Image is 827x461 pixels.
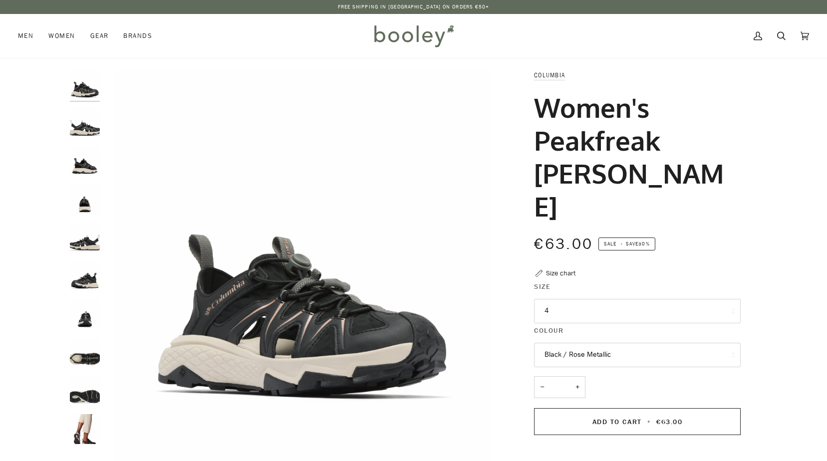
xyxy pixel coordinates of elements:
span: Brands [123,31,152,41]
span: Gear [90,31,109,41]
a: Columbia [534,71,565,79]
span: Sale [604,240,616,247]
a: Gear [83,14,116,58]
a: Women [41,14,82,58]
img: Columbia Women's Peakfreak Roam Sandal Back / Rose Metallic - Booley Galway [70,414,100,444]
button: 4 [534,299,741,323]
img: Columbia Women's Peakfreak Roam Sandal Back / Rose Metallic - Booley Galway [70,376,100,406]
input: Quantity [534,376,585,399]
span: €63.00 [534,234,593,254]
img: Columbia Women's Peakfreak Roam Sandal Back / Rose Metallic - Booley Galway [70,146,100,176]
div: Size chart [546,268,575,278]
img: Columbia Women's Peakfreak Roam Sandal Back / Rose Metallic - Booley Galway [70,108,100,138]
img: Columbia Women's Peakfreak Roam Sandal Back / Rose Metallic - Booley Galway [70,185,100,215]
img: Columbia Women's Peakfreak Roam Sandal Back / Rose Metallic - Booley Galway [70,261,100,291]
h1: Women's Peakfreak [PERSON_NAME] [534,91,733,223]
img: Columbia Women's Peakfreak Roam Sandal Back / Rose Metallic - Booley Galway [70,70,100,100]
button: + [569,376,585,399]
span: Size [534,281,551,292]
img: Columbia Women's Peakfreak Roam Sandal Back / Rose Metallic - Booley Galway [70,299,100,329]
span: Colour [534,325,563,336]
button: Black / Rose Metallic [534,343,741,367]
p: Free Shipping in [GEOGRAPHIC_DATA] on Orders €50+ [338,3,490,11]
span: Men [18,31,33,41]
a: Brands [116,14,160,58]
button: Add to Cart • €63.00 [534,408,741,435]
img: Columbia Women's Peakfreak Roam Sandal Back / Rose Metallic - Booley Galway [70,223,100,253]
img: Booley [370,21,457,50]
button: − [534,376,550,399]
span: Women [48,31,75,41]
span: Save [598,237,655,250]
span: €63.00 [656,417,682,427]
a: Men [18,14,41,58]
em: • [618,240,626,247]
span: 30% [638,240,649,247]
span: Add to Cart [592,417,642,427]
span: • [644,417,654,427]
img: Columbia Women's Peakfreak Roam Sandal Back / Rose Metallic - Booley Galway [70,338,100,368]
